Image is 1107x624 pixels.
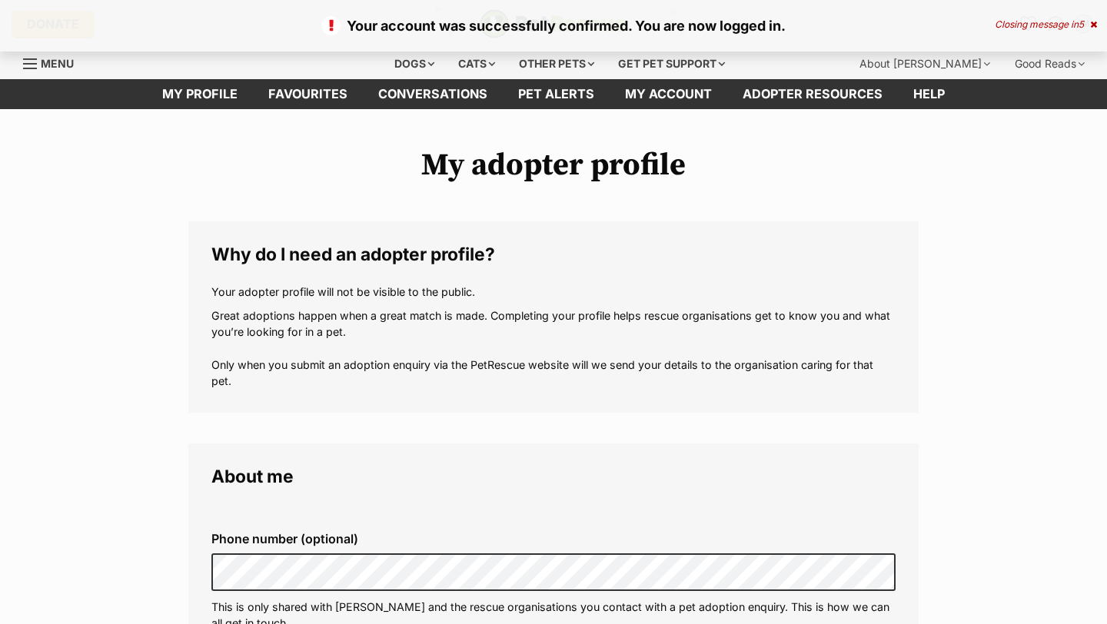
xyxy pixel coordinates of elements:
[253,79,363,109] a: Favourites
[503,79,610,109] a: Pet alerts
[508,48,605,79] div: Other pets
[384,48,445,79] div: Dogs
[849,48,1001,79] div: About [PERSON_NAME]
[188,148,919,183] h1: My adopter profile
[898,79,960,109] a: Help
[211,307,896,390] p: Great adoptions happen when a great match is made. Completing your profile helps rescue organisat...
[447,48,506,79] div: Cats
[607,48,736,79] div: Get pet support
[23,48,85,76] a: Menu
[1004,48,1095,79] div: Good Reads
[188,221,919,413] fieldset: Why do I need an adopter profile?
[363,79,503,109] a: conversations
[41,57,74,70] span: Menu
[610,79,727,109] a: My account
[211,532,896,546] label: Phone number (optional)
[727,79,898,109] a: Adopter resources
[147,79,253,109] a: My profile
[211,284,896,300] p: Your adopter profile will not be visible to the public.
[211,466,896,486] legend: About me
[211,244,896,264] legend: Why do I need an adopter profile?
